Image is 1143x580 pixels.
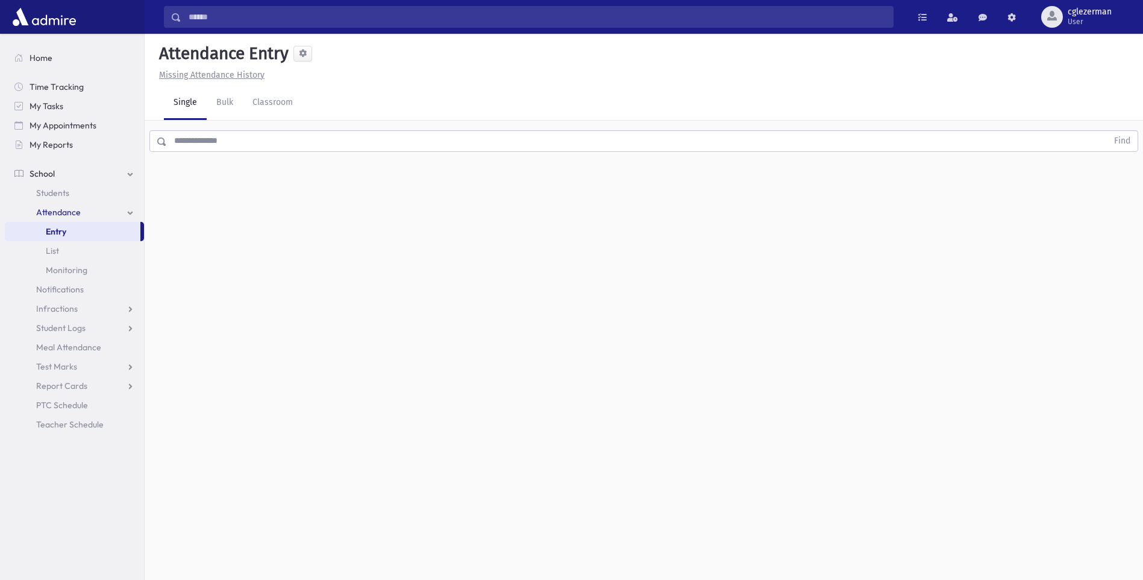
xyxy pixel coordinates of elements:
span: Students [36,188,69,198]
span: User [1068,17,1112,27]
u: Missing Attendance History [159,70,265,80]
a: Attendance [5,203,144,222]
span: Time Tracking [30,81,84,92]
a: List [5,241,144,260]
span: Infractions [36,303,78,314]
a: Test Marks [5,357,144,376]
a: Infractions [5,299,144,318]
a: Teacher Schedule [5,415,144,434]
img: AdmirePro [10,5,79,29]
a: PTC Schedule [5,396,144,415]
a: Missing Attendance History [154,70,265,80]
a: Monitoring [5,260,144,280]
a: Student Logs [5,318,144,338]
a: Bulk [207,86,243,120]
span: Notifications [36,284,84,295]
span: Report Cards [36,380,87,391]
span: PTC Schedule [36,400,88,411]
a: School [5,164,144,183]
span: Entry [46,226,66,237]
span: Home [30,52,52,63]
span: Monitoring [46,265,87,276]
a: Home [5,48,144,68]
span: Attendance [36,207,81,218]
span: Test Marks [36,361,77,372]
a: Students [5,183,144,203]
span: Meal Attendance [36,342,101,353]
a: Meal Attendance [5,338,144,357]
a: Report Cards [5,376,144,396]
span: My Reports [30,139,73,150]
span: School [30,168,55,179]
span: cglezerman [1068,7,1112,17]
input: Search [181,6,893,28]
a: Entry [5,222,140,241]
h5: Attendance Entry [154,43,289,64]
a: Classroom [243,86,302,120]
a: My Tasks [5,96,144,116]
span: Student Logs [36,323,86,333]
a: Single [164,86,207,120]
a: Time Tracking [5,77,144,96]
a: Notifications [5,280,144,299]
span: My Tasks [30,101,63,112]
a: My Appointments [5,116,144,135]
span: My Appointments [30,120,96,131]
span: Teacher Schedule [36,419,104,430]
button: Find [1107,131,1138,151]
a: My Reports [5,135,144,154]
span: List [46,245,59,256]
